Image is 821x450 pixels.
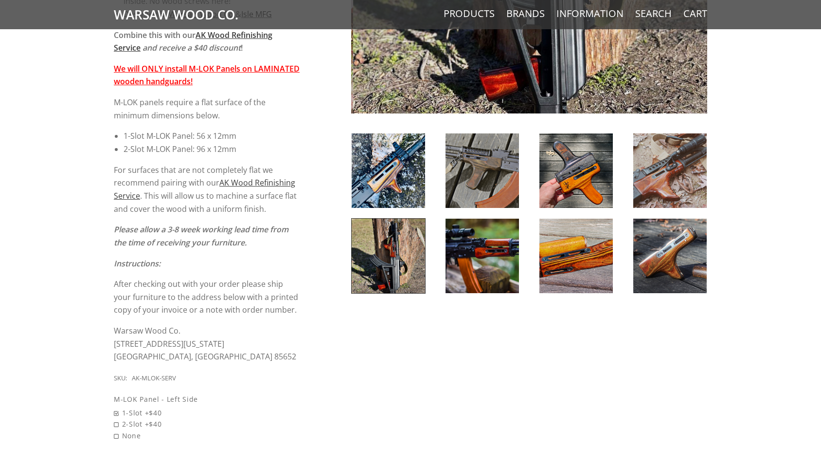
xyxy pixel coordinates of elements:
div: SKU: [114,373,127,384]
a: Cart [683,7,707,20]
span: None [114,430,300,441]
a: AK Wood Refinishing Service [114,177,295,201]
strong: Combine this with our ! [114,30,272,54]
a: Information [556,7,624,20]
span: 2-Slot +$40 [114,418,300,430]
em: and receive a $40 discount [143,42,241,53]
li: 1-Slot M-LOK Panel: 56 x 12mm [124,130,300,143]
span: Warsaw Wood Co. [114,325,180,336]
img: AK Wood M-LOK Install Service [352,219,425,293]
img: AK Wood M-LOK Install Service [539,133,613,208]
div: M-LOK Panel - Left Side [114,394,300,405]
img: AK Wood M-LOK Install Service [633,219,707,293]
em: Instructions: [114,258,161,269]
span: 1-Slot +$40 [114,407,300,418]
span: [GEOGRAPHIC_DATA], [GEOGRAPHIC_DATA] 85652 [114,351,296,362]
span: [STREET_ADDRESS][US_STATE] [114,338,224,349]
a: Search [635,7,672,20]
li: 2-Slot M-LOK Panel: 96 x 12mm [124,143,300,156]
img: AK Wood M-LOK Install Service [352,133,425,208]
a: Products [444,7,495,20]
img: AK Wood M-LOK Install Service [446,219,519,293]
img: AK Wood M-LOK Install Service [446,133,519,208]
img: AK Wood M-LOK Install Service [633,133,707,208]
p: For surfaces that are not completely flat we recommend pairing with our . This will allow us to m... [114,164,300,216]
img: AK Wood M-LOK Install Service [539,219,613,293]
p: M-LOK panels require a flat surface of the minimum dimensions below. [114,96,300,122]
em: Please allow a 3-8 week working lead time from the time of receiving your furniture. [114,224,288,248]
div: AK-MLOK-SERV [132,373,176,384]
p: After checking out with your order please ship your furniture to the address below with a printed... [114,278,300,317]
strong: We will ONLY install M-LOK Panels on LAMINATED wooden handguards! [114,63,300,87]
a: Brands [506,7,545,20]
